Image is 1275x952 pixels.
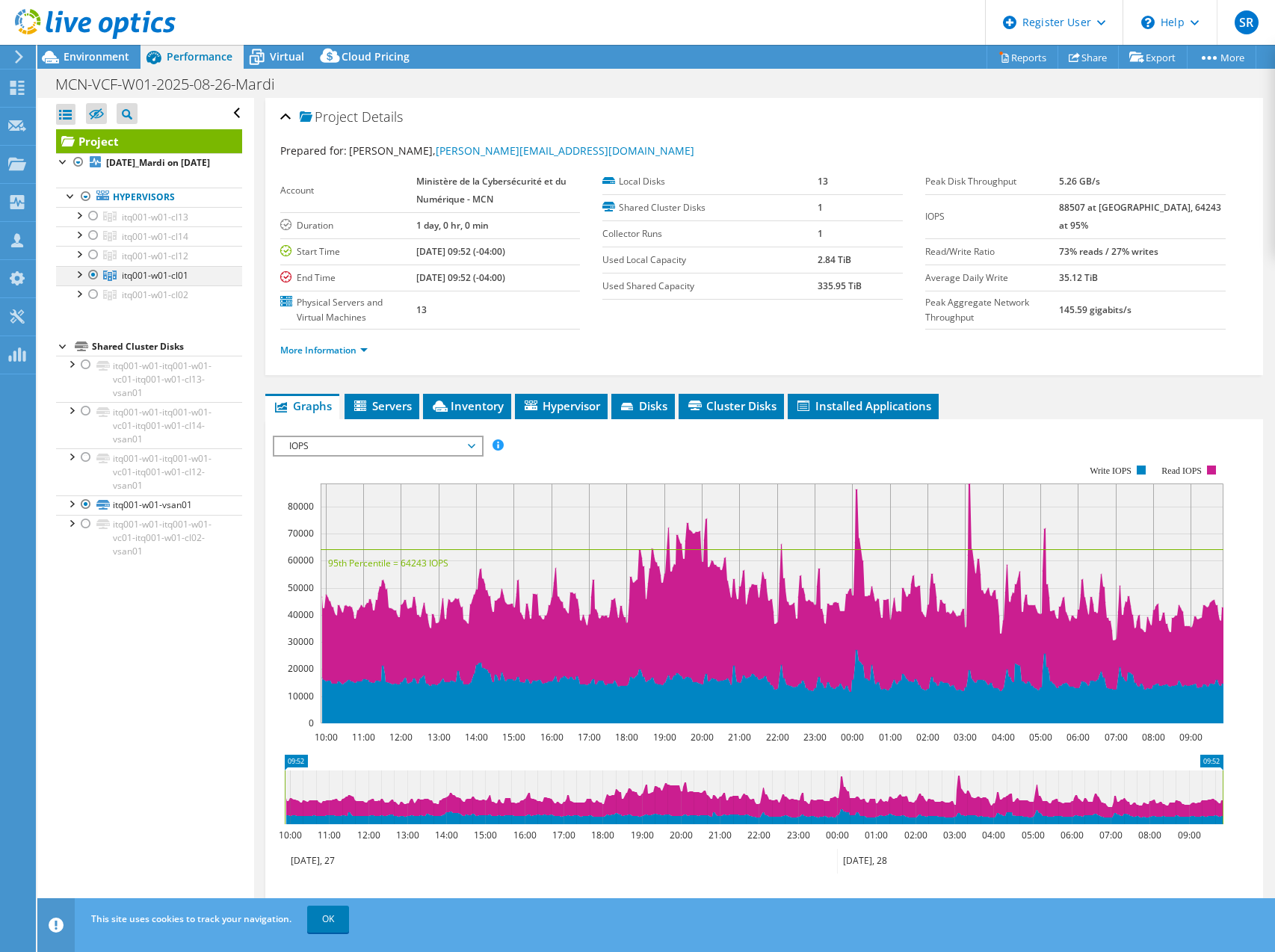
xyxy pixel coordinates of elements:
[803,731,826,744] text: 23:00
[630,829,653,841] text: 19:00
[501,731,525,744] text: 15:00
[577,731,600,744] text: 17:00
[352,398,412,413] span: Servers
[288,581,314,594] text: 50000
[309,717,314,729] text: 0
[786,829,809,841] text: 23:00
[300,110,358,125] span: Project
[1059,271,1098,284] b: 35.12 TiB
[351,731,374,744] text: 11:00
[925,295,1059,325] label: Peak Aggregate Network Throughput
[416,175,567,205] b: Ministère de la Cybersécurité et du Numérique - MCN
[416,245,505,258] b: [DATE] 09:52 (-04:00)
[92,338,242,356] div: Shared Cluster Disks
[122,230,188,243] span: itq001-w01-cl14
[953,731,976,744] text: 03:00
[652,731,676,744] text: 19:00
[1058,46,1119,69] a: Share
[56,448,242,495] a: itq001-w01-itq001-w01-vc01-itq001-w01-cl12-vsan01
[473,829,496,841] text: 15:00
[925,209,1059,224] label: IOPS
[416,219,489,232] b: 1 day, 0 hr, 0 min
[1104,731,1127,744] text: 07:00
[765,731,788,744] text: 22:00
[818,201,823,214] b: 1
[1066,731,1089,744] text: 06:00
[288,690,314,702] text: 10000
[64,49,129,64] span: Environment
[825,829,848,841] text: 00:00
[56,285,242,305] a: itq001-w01-cl02
[436,143,694,158] a: [PERSON_NAME][EMAIL_ADDRESS][DOMAIN_NAME]
[1187,46,1256,69] a: More
[1179,731,1202,744] text: 09:00
[1021,829,1044,841] text: 05:00
[686,398,777,413] span: Cluster Disks
[590,829,614,841] text: 18:00
[864,829,887,841] text: 01:00
[122,269,188,282] span: itq001-w01-cl01
[317,829,340,841] text: 11:00
[1137,829,1161,841] text: 08:00
[167,49,232,64] span: Performance
[1059,201,1221,232] b: 88507 at [GEOGRAPHIC_DATA], 64243 at 95%
[434,829,457,841] text: 14:00
[56,129,242,153] a: Project
[56,207,242,226] a: itq001-w01-cl13
[1177,829,1200,841] text: 09:00
[314,731,337,744] text: 10:00
[56,402,242,448] a: itq001-w01-itq001-w01-vc01-itq001-w01-cl14-vsan01
[1059,175,1100,188] b: 5.26 GB/s
[1235,10,1259,34] span: SR
[280,218,416,233] label: Duration
[795,398,931,413] span: Installed Applications
[56,226,242,246] a: itq001-w01-cl14
[280,271,416,285] label: End Time
[916,731,939,744] text: 02:00
[280,344,368,356] a: More Information
[747,829,770,841] text: 22:00
[464,731,487,744] text: 14:00
[942,829,966,841] text: 03:00
[981,829,1004,841] text: 04:00
[602,226,817,241] label: Collector Runs
[1141,731,1164,744] text: 08:00
[122,211,188,223] span: itq001-w01-cl13
[288,500,314,513] text: 80000
[416,303,427,316] b: 13
[122,250,188,262] span: itq001-w01-cl12
[273,398,332,413] span: Graphs
[1161,466,1202,476] text: Read IOPS
[1028,731,1052,744] text: 05:00
[56,356,242,402] a: itq001-w01-itq001-w01-vc01-itq001-w01-cl13-vsan01
[122,288,188,301] span: itq001-w01-cl02
[91,912,291,925] span: This site uses cookies to track your navigation.
[1060,829,1083,841] text: 06:00
[356,829,380,841] text: 12:00
[602,174,817,189] label: Local Disks
[288,527,314,540] text: 70000
[1118,46,1188,69] a: Export
[669,829,692,841] text: 20:00
[727,731,750,744] text: 21:00
[288,635,314,648] text: 30000
[280,244,416,259] label: Start Time
[1090,466,1132,476] text: Write IOPS
[552,829,575,841] text: 17:00
[818,175,828,188] b: 13
[282,437,474,455] span: IOPS
[540,731,563,744] text: 16:00
[278,829,301,841] text: 10:00
[280,183,416,198] label: Account
[430,398,504,413] span: Inventory
[349,143,694,158] span: [PERSON_NAME],
[328,557,448,569] text: 95th Percentile = 64243 IOPS
[1059,303,1132,316] b: 145.59 gigabits/s
[925,244,1059,259] label: Read/Write Ratio
[878,731,901,744] text: 01:00
[416,271,505,284] b: [DATE] 09:52 (-04:00)
[106,156,210,169] b: [DATE]_Mardi on [DATE]
[280,143,347,158] label: Prepared for:
[280,295,416,325] label: Physical Servers and Virtual Machines
[602,253,817,268] label: Used Local Capacity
